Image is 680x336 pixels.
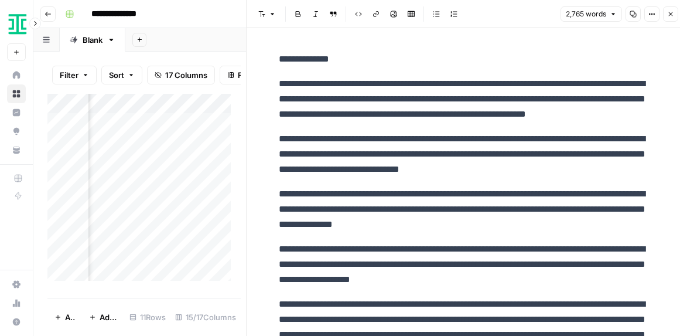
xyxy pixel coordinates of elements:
[82,308,125,327] button: Add 10 Rows
[47,308,82,327] button: Add Row
[7,9,26,39] button: Workspace: Ironclad
[7,13,28,35] img: Ironclad Logo
[7,103,26,122] a: Insights
[566,9,606,19] span: 2,765 words
[238,69,298,81] span: Freeze Columns
[60,69,78,81] span: Filter
[60,28,125,52] a: Blank
[147,66,215,84] button: 17 Columns
[7,84,26,103] a: Browse
[7,141,26,159] a: Your Data
[52,66,97,84] button: Filter
[7,294,26,313] a: Usage
[170,308,241,327] div: 15/17 Columns
[125,308,170,327] div: 11 Rows
[7,66,26,84] a: Home
[109,69,124,81] span: Sort
[65,311,75,323] span: Add Row
[83,34,102,46] div: Blank
[7,313,26,331] button: Help + Support
[165,69,207,81] span: 17 Columns
[561,6,622,22] button: 2,765 words
[101,66,142,84] button: Sort
[7,122,26,141] a: Opportunities
[7,275,26,294] a: Settings
[100,311,118,323] span: Add 10 Rows
[220,66,306,84] button: Freeze Columns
